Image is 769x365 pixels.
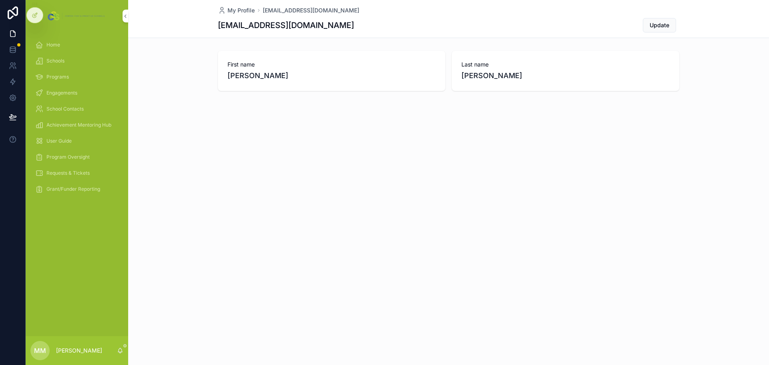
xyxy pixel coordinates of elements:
span: Program Oversight [46,154,90,160]
a: Programs [30,70,123,84]
span: School Contacts [46,106,84,112]
a: My Profile [218,6,255,14]
div: scrollable content [26,32,128,207]
a: User Guide [30,134,123,148]
span: Update [650,21,669,29]
a: Home [30,38,123,52]
span: First name [227,60,436,69]
a: Program Oversight [30,150,123,164]
span: Achievement Mentoring Hub [46,122,111,128]
a: School Contacts [30,102,123,116]
a: [EMAIL_ADDRESS][DOMAIN_NAME] [263,6,359,14]
a: Schools [30,54,123,68]
a: Achievement Mentoring Hub [30,118,123,132]
span: Last name [461,60,670,69]
button: Update [643,18,676,32]
span: User Guide [46,138,72,144]
span: MM [34,346,46,355]
span: Requests & Tickets [46,170,90,176]
a: Requests & Tickets [30,166,123,180]
span: Grant/Funder Reporting [46,186,100,192]
a: Engagements [30,86,123,100]
p: [PERSON_NAME] [56,347,102,355]
span: Home [46,42,60,48]
span: [PERSON_NAME] [461,70,670,81]
span: [PERSON_NAME] [227,70,436,81]
h1: [EMAIL_ADDRESS][DOMAIN_NAME] [218,20,354,31]
img: App logo [46,10,107,22]
span: Engagements [46,90,77,96]
span: Schools [46,58,64,64]
a: Grant/Funder Reporting [30,182,123,196]
span: My Profile [227,6,255,14]
span: Programs [46,74,69,80]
